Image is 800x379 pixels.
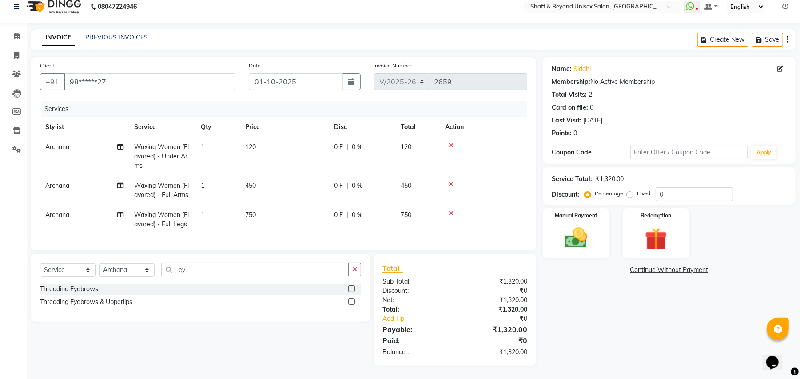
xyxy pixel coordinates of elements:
[552,129,572,138] div: Points:
[352,181,362,190] span: 0 %
[40,284,98,294] div: Threading Eyebrows
[352,210,362,220] span: 0 %
[552,77,787,87] div: No Active Membership
[440,117,527,137] th: Action
[401,143,411,151] span: 120
[376,305,455,314] div: Total:
[134,182,189,199] span: Waxing Women (Flavored) - Full Arms
[376,314,468,324] a: Add Tip
[161,263,349,276] input: Search or Scan
[64,73,235,90] input: Search by Name/Mobile/Email/Code
[346,181,348,190] span: |
[201,211,204,219] span: 1
[334,142,343,152] span: 0 F
[329,117,395,137] th: Disc
[134,143,189,170] span: Waxing Women (Flavored) - Under Arms
[455,324,534,335] div: ₹1,320.00
[45,211,69,219] span: Archana
[552,116,581,125] div: Last Visit:
[40,117,129,137] th: Stylist
[346,210,348,220] span: |
[552,77,590,87] div: Membership:
[545,265,794,275] a: Continue Without Payment
[45,143,69,151] span: Archana
[455,286,534,296] div: ₹0
[552,148,630,157] div: Coupon Code
[40,297,132,307] div: Threading Eyebrows & Upperlips
[595,189,623,197] label: Percentage
[382,264,403,273] span: Total
[763,343,791,370] iframe: chat widget
[395,117,440,137] th: Total
[751,146,776,159] button: Apply
[85,33,148,41] a: PREVIOUS INVOICES
[42,30,75,46] a: INVOICE
[134,211,189,228] span: Waxing Women (Flavored) - Full Legs
[245,211,256,219] span: 750
[590,103,593,112] div: 0
[376,324,455,335] div: Payable:
[752,33,783,47] button: Save
[637,189,650,197] label: Fixed
[376,347,455,357] div: Balance :
[552,174,592,184] div: Service Total:
[401,182,411,189] span: 450
[195,117,240,137] th: Qty
[573,64,591,74] a: Siddhi
[641,212,671,220] label: Redemption
[455,305,534,314] div: ₹1,320.00
[334,181,343,190] span: 0 F
[455,277,534,286] div: ₹1,320.00
[596,174,624,184] div: ₹1,320.00
[249,62,261,70] label: Date
[45,182,69,189] span: Archana
[201,143,204,151] span: 1
[41,101,534,117] div: Services
[455,296,534,305] div: ₹1,320.00
[455,335,534,346] div: ₹0
[630,146,748,159] input: Enter Offer / Coupon Code
[240,117,329,137] th: Price
[374,62,413,70] label: Invoice Number
[245,143,256,151] span: 120
[346,142,348,152] span: |
[245,182,256,189] span: 450
[552,103,588,112] div: Card on file:
[352,142,362,152] span: 0 %
[401,211,411,219] span: 750
[40,62,54,70] label: Client
[555,212,597,220] label: Manual Payment
[376,286,455,296] div: Discount:
[558,225,594,251] img: _cash.svg
[40,73,65,90] button: +91
[376,277,455,286] div: Sub Total:
[376,296,455,305] div: Net:
[638,225,674,253] img: _gift.svg
[334,210,343,220] span: 0 F
[129,117,195,137] th: Service
[552,90,587,99] div: Total Visits:
[552,190,579,199] div: Discount:
[583,116,602,125] div: [DATE]
[697,33,748,47] button: Create New
[468,314,534,324] div: ₹0
[552,64,572,74] div: Name:
[589,90,592,99] div: 2
[201,182,204,189] span: 1
[455,347,534,357] div: ₹1,320.00
[376,335,455,346] div: Paid:
[573,129,577,138] div: 0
